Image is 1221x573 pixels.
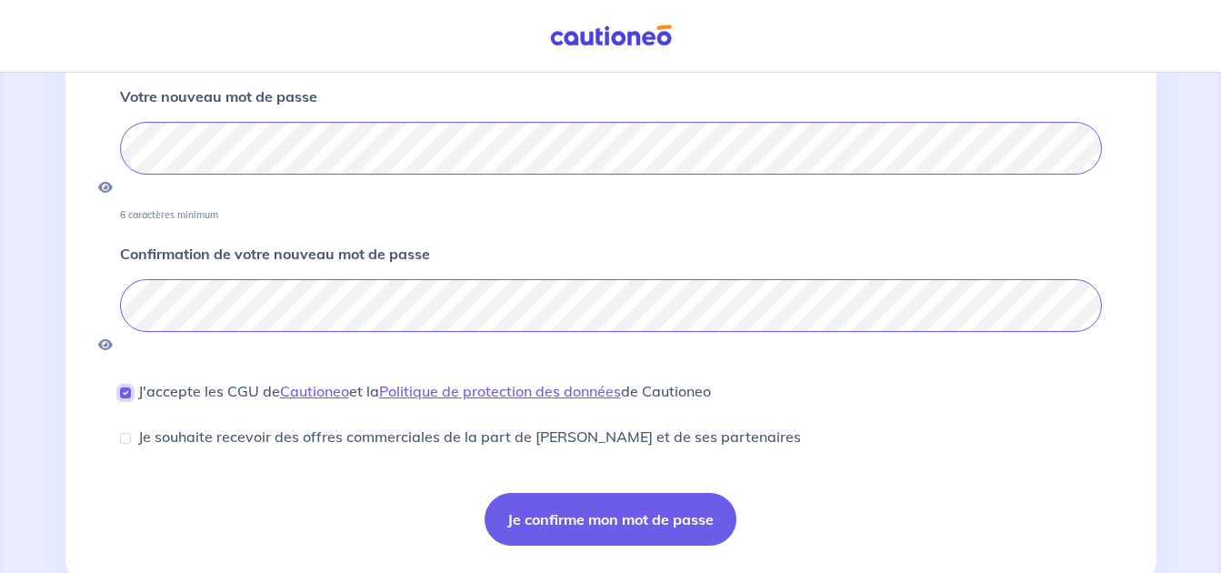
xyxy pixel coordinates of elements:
[138,426,801,447] p: Je souhaite recevoir des offres commerciales de la part de [PERSON_NAME] et de ses partenaires
[485,493,736,546] button: Je confirme mon mot de passe
[379,382,621,400] a: Politique de protection des données
[138,380,711,402] p: J'accepte les CGU de et la de Cautioneo
[120,243,430,265] p: Confirmation de votre nouveau mot de passe
[120,208,218,221] p: 6 caractères minimum
[280,382,349,400] a: Cautioneo
[120,85,317,107] p: Votre nouveau mot de passe
[543,25,679,47] img: Cautioneo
